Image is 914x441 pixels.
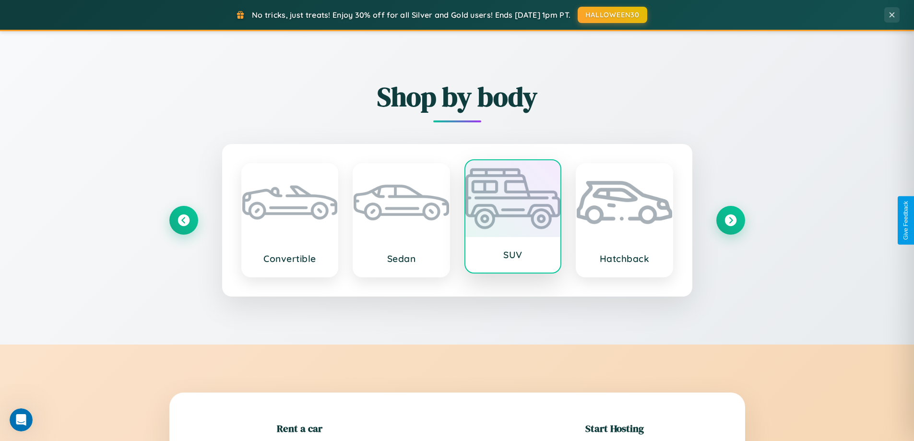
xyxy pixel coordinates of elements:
[252,10,570,20] span: No tricks, just treats! Enjoy 30% off for all Silver and Gold users! Ends [DATE] 1pm PT.
[586,253,663,264] h3: Hatchback
[169,78,745,115] h2: Shop by body
[902,201,909,240] div: Give Feedback
[585,421,644,435] h2: Start Hosting
[10,408,33,431] iframe: Intercom live chat
[252,253,328,264] h3: Convertible
[475,249,551,261] h3: SUV
[578,7,647,23] button: HALLOWEEN30
[363,253,439,264] h3: Sedan
[277,421,322,435] h2: Rent a car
